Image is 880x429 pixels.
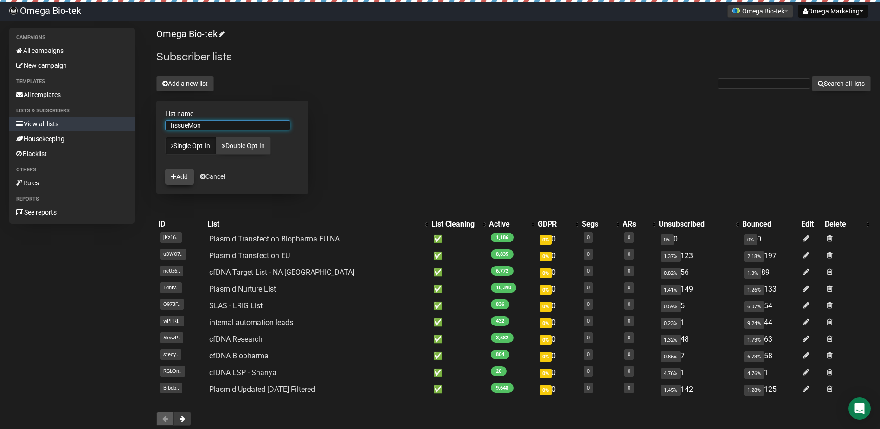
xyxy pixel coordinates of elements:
[740,348,799,364] td: 58
[848,397,871,420] div: Open Intercom Messenger
[621,218,657,231] th: ARs: No sort applied, activate to apply an ascending sort
[207,220,420,229] div: List
[160,232,182,243] span: jKz16..
[587,268,590,274] a: 0
[209,268,354,277] a: cfDNA Target List - NA [GEOGRAPHIC_DATA]
[661,301,681,312] span: 0.59%
[209,285,276,293] a: Plasmid Nurture List
[160,316,184,326] span: wPPRI..
[430,218,487,231] th: List Cleaning: No sort applied, activate to apply an ascending sort
[587,301,590,307] a: 0
[661,268,681,279] span: 0.82%
[9,6,18,15] img: 1701ad020795bef423df3e17313bb685
[657,348,741,364] td: 7
[491,249,514,259] span: 8,835
[740,381,799,398] td: 125
[9,146,135,161] a: Blacklist
[538,220,571,229] div: GDPR
[536,231,580,247] td: 0
[628,301,630,307] a: 0
[9,164,135,175] li: Others
[628,285,630,291] a: 0
[491,383,514,393] span: 9,648
[156,218,206,231] th: ID: No sort applied, sorting is disabled
[740,231,799,247] td: 0
[587,285,590,291] a: 0
[657,231,741,247] td: 0
[825,220,861,229] div: Delete
[823,218,871,231] th: Delete: No sort applied, activate to apply an ascending sort
[536,381,580,398] td: 0
[744,351,764,362] span: 6.73%
[732,7,740,14] img: favicons
[9,58,135,73] a: New campaign
[209,368,276,377] a: cfDNA LSP - Shariya
[740,281,799,298] td: 133
[9,105,135,117] li: Lists & subscribers
[740,331,799,348] td: 63
[661,251,681,262] span: 1.37%
[158,220,204,229] div: ID
[661,385,681,396] span: 1.45%
[744,335,764,345] span: 1.73%
[206,218,430,231] th: List: No sort applied, activate to apply an ascending sort
[536,314,580,331] td: 0
[661,318,681,329] span: 0.23%
[628,335,630,341] a: 0
[540,318,552,328] span: 0%
[799,218,823,231] th: Edit: No sort applied, sorting is disabled
[628,385,630,391] a: 0
[540,285,552,295] span: 0%
[536,281,580,298] td: 0
[744,285,764,295] span: 1.26%
[160,249,186,260] span: uDWC7..
[9,117,135,131] a: View all lists
[657,218,741,231] th: Unsubscribed: No sort applied, activate to apply an ascending sort
[160,282,182,293] span: TdhIV..
[216,137,271,155] a: Double Opt-In
[209,385,315,394] a: Plasmid Updated [DATE] Filtered
[657,298,741,314] td: 5
[587,351,590,357] a: 0
[160,349,181,360] span: steoy..
[491,233,514,242] span: 1,186
[536,298,580,314] td: 0
[587,335,590,341] a: 0
[430,331,487,348] td: ✅
[540,385,552,395] span: 0%
[431,220,478,229] div: List Cleaning
[9,131,135,146] a: Housekeeping
[9,43,135,58] a: All campaigns
[744,385,764,396] span: 1.28%
[661,234,674,245] span: 0%
[582,220,611,229] div: Segs
[209,335,263,344] a: cfDNA Research
[740,247,799,264] td: 197
[9,32,135,43] li: Campaigns
[587,368,590,374] a: 0
[165,110,300,118] label: List name
[491,316,509,326] span: 432
[536,218,580,231] th: GDPR: No sort applied, activate to apply an ascending sort
[430,381,487,398] td: ✅
[812,76,871,91] button: Search all lists
[740,218,799,231] th: Bounced: No sort applied, sorting is disabled
[661,368,681,379] span: 4.76%
[744,318,764,329] span: 9.24%
[160,266,183,276] span: neUz6..
[430,314,487,331] td: ✅
[160,299,184,310] span: Q973F..
[491,283,516,292] span: 10,390
[430,281,487,298] td: ✅
[744,234,757,245] span: 0%
[536,264,580,281] td: 0
[160,366,185,377] span: RGbOn..
[9,175,135,190] a: Rules
[628,368,630,374] a: 0
[156,76,214,91] button: Add a new list
[165,120,290,130] input: The name of your new list
[587,318,590,324] a: 0
[200,173,225,180] a: Cancel
[491,299,509,309] span: 836
[587,251,590,257] a: 0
